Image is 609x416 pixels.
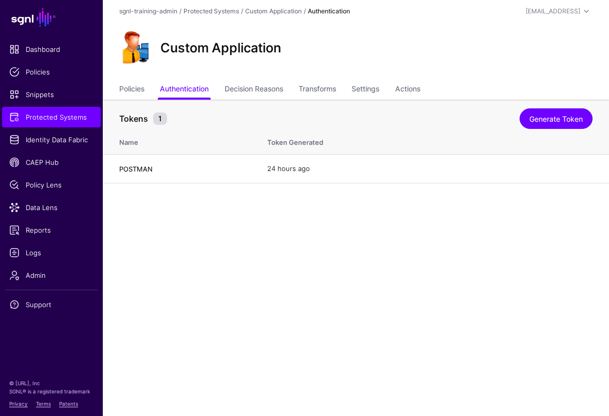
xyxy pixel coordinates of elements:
a: Protected Systems [183,7,239,15]
span: Policies [9,67,94,77]
a: sgnl-training-admin [119,7,177,15]
a: Authentication [160,80,209,100]
a: Decision Reasons [225,80,283,100]
small: 1 [153,112,167,125]
div: / [302,7,308,16]
a: Terms [36,401,51,407]
span: Reports [9,225,94,235]
span: Protected Systems [9,112,94,122]
span: Dashboard [9,44,94,54]
span: Tokens [117,112,151,125]
span: Logs [9,248,94,258]
a: Data Lens [2,197,101,218]
div: [EMAIL_ADDRESS] [526,7,580,16]
a: Generate Token [520,108,593,129]
span: Data Lens [9,202,94,213]
img: svg+xml;base64,PHN2ZyB3aWR0aD0iOTgiIGhlaWdodD0iMTIyIiB2aWV3Qm94PSIwIDAgOTggMTIyIiBmaWxsPSJub25lIi... [119,31,152,64]
span: CAEP Hub [9,157,94,167]
a: CAEP Hub [2,152,101,173]
a: Privacy [9,401,28,407]
span: Policy Lens [9,180,94,190]
a: Policies [119,80,144,100]
a: Snippets [2,84,101,105]
div: / [239,7,245,16]
p: © [URL], Inc [9,379,94,387]
a: Policy Lens [2,175,101,195]
span: Identity Data Fabric [9,135,94,145]
a: Transforms [299,80,336,100]
a: Custom Application [245,7,302,15]
span: Snippets [9,89,94,100]
span: Admin [9,270,94,280]
a: Reports [2,220,101,240]
a: Settings [352,80,379,100]
strong: Authentication [308,7,350,15]
h2: Custom Application [160,40,281,55]
th: Name [103,127,257,154]
a: Logs [2,242,101,263]
a: Patents [59,401,78,407]
a: Policies [2,62,101,82]
h4: POSTMAN [119,164,247,174]
span: Support [9,299,94,310]
th: Token Generated [257,127,609,154]
a: Admin [2,265,101,286]
p: SGNL® is a registered trademark [9,387,94,395]
div: / [177,7,183,16]
a: Protected Systems [2,107,101,127]
a: Actions [395,80,420,100]
a: SGNL [6,6,97,29]
a: Dashboard [2,39,101,60]
a: Identity Data Fabric [2,129,101,150]
span: 24 hours ago [267,164,310,173]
